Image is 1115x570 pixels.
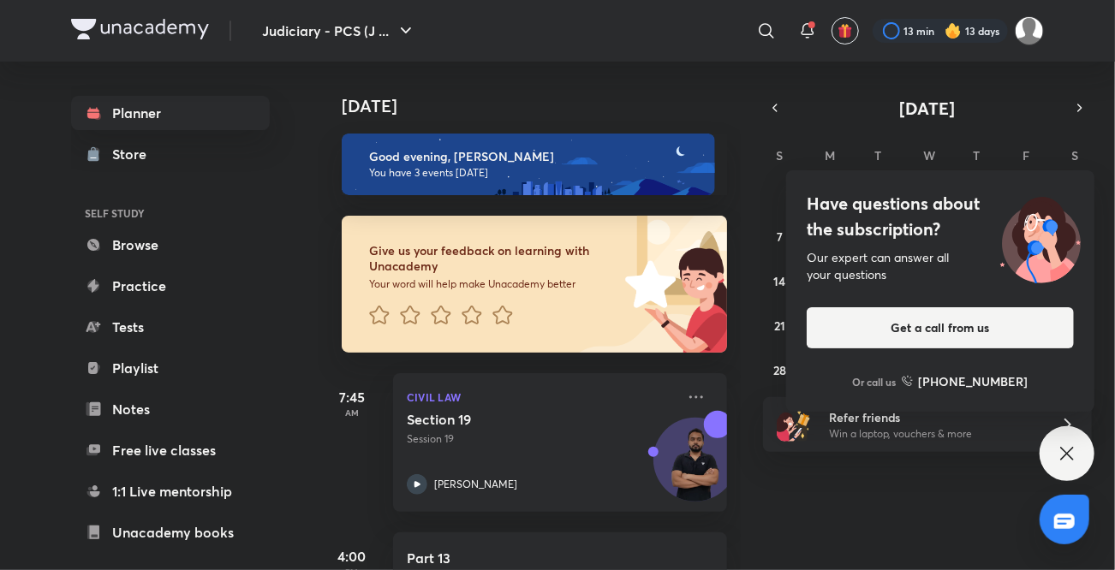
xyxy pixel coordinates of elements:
[832,17,859,45] button: avatar
[766,356,794,383] button: September 28, 2025
[902,372,1029,390] a: [PHONE_NUMBER]
[567,216,727,353] img: feedback_image
[71,19,209,39] img: Company Logo
[71,351,270,385] a: Playlist
[369,166,700,180] p: You have 3 events [DATE]
[973,147,980,163] abbr: Thursday
[71,433,270,467] a: Free live classes
[407,431,676,447] p: Session 19
[777,147,784,163] abbr: Sunday
[853,374,897,389] p: Or call us
[787,96,1068,120] button: [DATE]
[407,387,676,407] p: Civil Law
[71,19,209,44] a: Company Logo
[318,407,386,418] p: AM
[777,407,811,442] img: referral
[773,362,786,378] abbr: September 28, 2025
[829,426,1040,442] p: Win a laptop, vouchers & more
[919,372,1029,390] h6: [PHONE_NUMBER]
[434,477,517,492] p: [PERSON_NAME]
[71,199,270,228] h6: SELF STUDY
[71,96,270,130] a: Planner
[900,97,956,120] span: [DATE]
[987,191,1094,283] img: ttu_illustration_new.svg
[318,546,386,567] h5: 4:00
[825,147,835,163] abbr: Monday
[654,427,736,509] img: Avatar
[945,22,962,39] img: streak
[407,549,620,567] h5: Part 13
[342,134,715,195] img: evening
[318,387,386,407] h5: 7:45
[369,277,619,291] p: Your word will help make Unacademy better
[766,223,794,250] button: September 7, 2025
[766,312,794,339] button: September 21, 2025
[1023,147,1029,163] abbr: Friday
[807,249,1074,283] div: Our expert can answer all your questions
[807,307,1074,348] button: Get a call from us
[1015,16,1044,45] img: Shivangee Singh
[342,96,744,116] h4: [DATE]
[112,144,157,164] div: Store
[369,243,619,274] h6: Give us your feedback on learning with Unacademy
[369,149,700,164] h6: Good evening, [PERSON_NAME]
[875,147,882,163] abbr: Tuesday
[1071,147,1078,163] abbr: Saturday
[838,23,853,39] img: avatar
[774,273,786,289] abbr: September 14, 2025
[71,515,270,549] a: Unacademy books
[774,318,785,334] abbr: September 21, 2025
[71,392,270,426] a: Notes
[252,14,426,48] button: Judiciary - PCS (J ...
[923,147,935,163] abbr: Wednesday
[71,310,270,344] a: Tests
[71,228,270,262] a: Browse
[766,267,794,294] button: September 14, 2025
[71,269,270,303] a: Practice
[807,191,1074,242] h4: Have questions about the subscription?
[71,137,270,171] a: Store
[71,474,270,508] a: 1:1 Live mentorship
[777,229,783,245] abbr: September 7, 2025
[407,411,620,428] h5: Section 19
[829,408,1040,426] h6: Refer friends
